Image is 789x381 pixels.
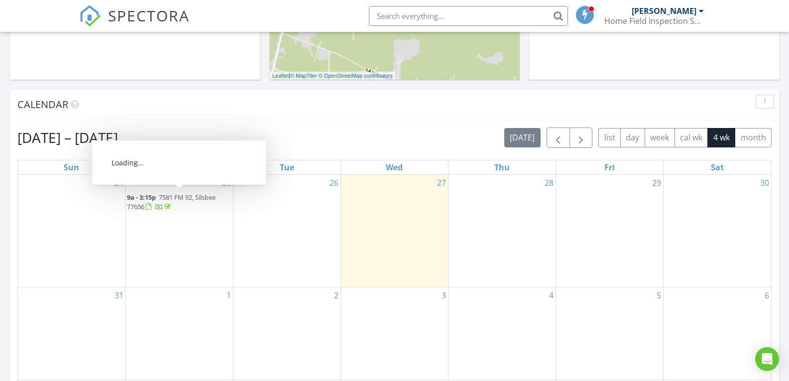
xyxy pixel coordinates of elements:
[125,175,233,287] td: Go to August 25, 2025
[556,287,664,380] td: Go to September 5, 2025
[604,16,704,26] div: Home Field Inspection Services, LLC
[655,287,663,303] a: Go to September 5, 2025
[709,160,726,174] a: Saturday
[598,128,621,147] button: list
[125,287,233,380] td: Go to September 1, 2025
[449,175,556,287] td: Go to August 28, 2025
[113,287,125,303] a: Go to August 31, 2025
[233,175,340,287] td: Go to August 26, 2025
[340,175,448,287] td: Go to August 27, 2025
[328,175,340,191] a: Go to August 26, 2025
[278,160,296,174] a: Tuesday
[620,128,645,147] button: day
[492,160,512,174] a: Thursday
[62,160,81,174] a: Sunday
[384,160,405,174] a: Wednesday
[319,73,393,79] a: © OpenStreetMap contributors
[290,73,317,79] a: © MapTiler
[755,347,779,371] div: Open Intercom Messenger
[758,175,771,191] a: Go to August 30, 2025
[18,175,125,287] td: Go to August 24, 2025
[220,175,233,191] a: Go to August 25, 2025
[547,127,570,148] button: Previous
[504,128,541,147] button: [DATE]
[369,6,568,26] input: Search everything...
[556,175,664,287] td: Go to August 29, 2025
[79,5,101,27] img: The Best Home Inspection Software - Spectora
[547,287,556,303] a: Go to September 4, 2025
[127,193,216,211] a: 9a - 3:15p 7581 FM 92, Silsbee 77656
[332,287,340,303] a: Go to September 2, 2025
[543,175,556,191] a: Go to August 28, 2025
[675,128,708,147] button: cal wk
[449,287,556,380] td: Go to September 4, 2025
[664,175,771,287] td: Go to August 30, 2025
[707,128,735,147] button: 4 wk
[17,127,118,147] h2: [DATE] – [DATE]
[650,175,663,191] a: Go to August 29, 2025
[225,287,233,303] a: Go to September 1, 2025
[79,13,190,34] a: SPECTORA
[113,175,125,191] a: Go to August 24, 2025
[569,127,593,148] button: Next
[108,5,190,26] span: SPECTORA
[664,287,771,380] td: Go to September 6, 2025
[168,160,190,174] a: Monday
[645,128,675,147] button: week
[632,6,696,16] div: [PERSON_NAME]
[127,192,232,213] a: 9a - 3:15p 7581 FM 92, Silsbee 77656
[435,175,448,191] a: Go to August 27, 2025
[340,287,448,380] td: Go to September 3, 2025
[763,287,771,303] a: Go to September 6, 2025
[272,73,289,79] a: Leaflet
[17,98,68,111] span: Calendar
[440,287,448,303] a: Go to September 3, 2025
[602,160,617,174] a: Friday
[233,287,340,380] td: Go to September 2, 2025
[735,128,772,147] button: month
[270,72,395,80] div: |
[127,193,156,202] span: 9a - 3:15p
[127,193,216,211] span: 7581 FM 92, Silsbee 77656
[18,287,125,380] td: Go to August 31, 2025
